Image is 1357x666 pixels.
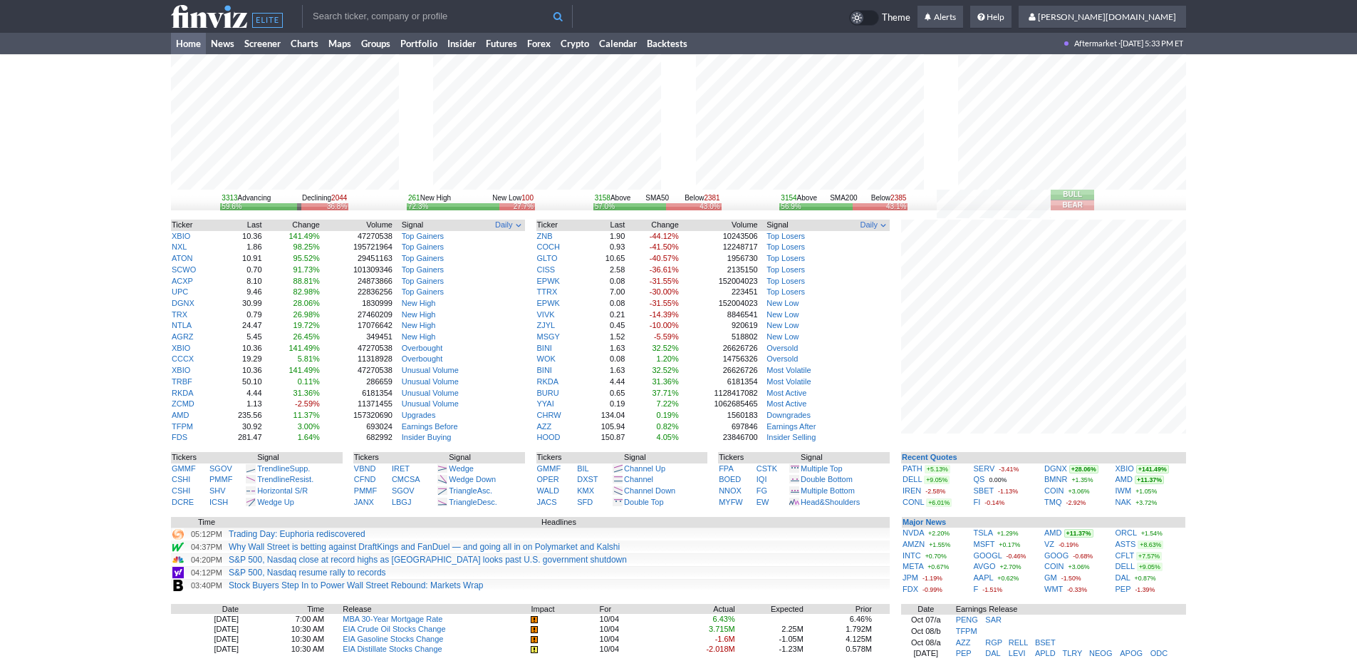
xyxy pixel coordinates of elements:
span: 95.52% [293,254,320,262]
a: RGP [985,638,1002,647]
a: New Low [766,321,799,329]
div: New High [408,193,451,203]
td: 29451163 [321,253,393,265]
span: Asc. [477,486,492,495]
a: PMMF [354,486,377,495]
td: 47270538 [321,231,393,242]
div: 36.8% [327,203,347,210]
a: XBIO [172,366,190,374]
td: 195721964 [321,242,393,253]
a: Wedge Up [257,498,294,506]
div: Above [595,193,631,203]
a: AZZ [537,422,552,431]
a: YYAI [537,399,554,408]
a: Most Active [766,389,806,397]
a: Head&Shoulders [801,498,860,506]
div: 59.6% [222,203,241,210]
span: 91.73% [293,265,320,274]
a: COCH [537,242,560,251]
td: 10.91 [217,253,263,265]
a: Portfolio [395,33,442,54]
a: FI [974,498,981,506]
a: CMCSA [392,475,420,483]
span: 2381 [704,194,719,202]
a: BINI [537,366,552,374]
td: 2.58 [581,265,626,276]
a: TSLA [974,528,993,537]
a: IQI [757,475,767,483]
td: 1956730 [680,253,759,265]
span: -40.57% [650,254,679,262]
a: Charts [286,33,323,54]
a: RKDA [537,377,559,386]
a: JACS [537,498,557,506]
div: Below [685,193,720,203]
a: New High [402,321,436,329]
span: 3313 [222,194,237,202]
button: Signals interval [859,220,889,231]
a: DGNX [1044,464,1067,473]
span: -31.55% [650,277,679,285]
a: NTLA [172,321,192,329]
a: [PERSON_NAME][DOMAIN_NAME] [1019,6,1186,29]
a: S&P 500, Nasdaq resume rally to records [229,568,386,578]
span: -44.12% [650,232,679,240]
a: Home [171,33,206,54]
a: Top Losers [766,287,805,296]
a: Oct 08/a [911,638,941,647]
a: Oct 07/a [911,615,941,624]
a: AGRZ [172,332,194,341]
a: Most Volatile [766,377,811,386]
span: 100 [521,194,534,202]
a: HOOD [537,433,561,441]
a: Major News [903,518,946,526]
a: Crypto [556,33,594,54]
a: AMD [1116,475,1133,483]
td: 152004023 [680,276,759,287]
a: Screener [239,33,286,54]
a: TrendlineResist. [257,475,313,483]
div: 43.1% [886,203,906,210]
a: ZNB [537,232,553,240]
a: ORCL [1116,528,1137,537]
a: EW [757,498,769,506]
a: AMZN [903,540,925,548]
div: SMA200 [779,193,908,203]
a: Maps [323,33,356,54]
span: Trendline [257,464,289,473]
div: SMA50 [593,193,722,203]
td: 10243506 [680,231,759,242]
td: 101309346 [321,265,393,276]
a: MBA 30-Year Mortgage Rate [343,615,442,623]
td: 0.93 [581,242,626,253]
a: New High [402,332,436,341]
a: AMD [1044,528,1061,537]
a: AZZ [956,638,971,647]
span: Signal [766,220,789,231]
a: SGOV [392,486,415,495]
a: SERV [974,464,995,473]
a: INTC [903,551,921,560]
a: Top Losers [766,265,805,274]
a: DXST [577,475,598,483]
a: PEP [1116,585,1131,593]
a: IRET [392,464,410,473]
a: Insider Buying [402,433,452,441]
a: DAL [1116,573,1130,582]
a: UPC [172,287,188,296]
div: 56.9% [781,203,801,210]
a: ATON [172,254,193,262]
th: Change [625,220,679,231]
a: DELL [1116,562,1135,570]
span: Daily [495,220,512,231]
a: EPWK [537,277,560,285]
a: Wedge [449,464,474,473]
a: TTRX [537,287,558,296]
a: CSTK [757,464,777,473]
a: News [206,33,239,54]
a: CHRW [537,411,561,419]
div: Below [871,193,907,203]
th: Last [581,220,626,231]
div: Above [781,193,817,203]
